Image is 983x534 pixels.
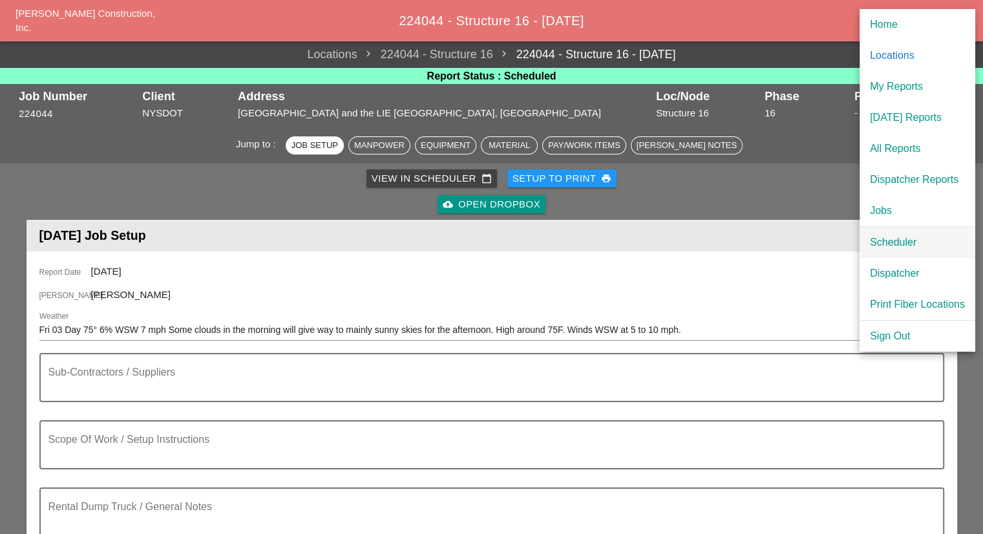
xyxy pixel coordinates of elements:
[493,46,676,63] a: 224044 - Structure 16 - [DATE]
[481,136,538,155] button: Material
[854,90,964,103] div: Permit Info
[357,46,493,63] span: 224044 - Structure 16
[860,40,975,71] a: Locations
[366,169,497,187] a: View in Scheduler
[26,220,957,251] header: [DATE] Job Setup
[348,136,410,155] button: Manpower
[19,107,53,122] button: 224044
[291,139,338,152] div: Job Setup
[870,266,965,281] div: Dispatcher
[870,328,965,344] div: Sign Out
[854,106,964,121] div: -
[860,258,975,289] a: Dispatcher
[870,172,965,187] div: Dispatcher Reports
[48,370,925,401] textarea: Sub-Contractors / Suppliers
[656,106,758,121] div: Structure 16
[236,138,281,149] span: Jump to :
[860,102,975,133] a: [DATE] Reports
[438,195,545,213] a: Open Dropbox
[372,171,492,186] div: View in Scheduler
[91,289,171,300] span: [PERSON_NAME]
[238,106,650,121] div: [GEOGRAPHIC_DATA] and the LIE [GEOGRAPHIC_DATA], [GEOGRAPHIC_DATA]
[286,136,344,155] button: Job Setup
[870,79,965,94] div: My Reports
[39,266,91,278] span: Report Date
[238,90,650,103] div: Address
[513,171,612,186] div: Setup to Print
[870,203,965,219] div: Jobs
[415,136,476,155] button: Equipment
[860,164,975,195] a: Dispatcher Reports
[601,173,611,184] i: print
[870,48,965,63] div: Locations
[308,46,357,63] a: Locations
[860,71,975,102] a: My Reports
[870,17,965,32] div: Home
[765,106,848,121] div: 16
[860,289,975,320] a: Print Fiber Locations
[548,139,620,152] div: Pay/Work Items
[860,9,975,40] a: Home
[656,90,758,103] div: Loc/Node
[16,8,155,34] a: [PERSON_NAME] Construction, Inc.
[870,235,965,250] div: Scheduler
[39,290,91,301] span: [PERSON_NAME]
[443,199,453,209] i: cloud_upload
[48,437,925,468] textarea: Scope Of Work / Setup Instructions
[487,139,532,152] div: Material
[860,227,975,258] a: Scheduler
[870,297,965,312] div: Print Fiber Locations
[870,110,965,125] div: [DATE] Reports
[631,136,743,155] button: [PERSON_NAME] Notes
[443,197,540,212] div: Open Dropbox
[142,106,231,121] div: NYSDOT
[860,133,975,164] a: All Reports
[542,136,626,155] button: Pay/Work Items
[399,14,584,28] span: 224044 - Structure 16 - [DATE]
[142,90,231,103] div: Client
[39,319,926,340] input: Weather
[19,90,136,103] div: Job Number
[354,139,405,152] div: Manpower
[765,90,848,103] div: Phase
[507,169,617,187] button: Setup to Print
[637,139,737,152] div: [PERSON_NAME] Notes
[870,141,965,156] div: All Reports
[91,266,122,277] span: [DATE]
[421,139,470,152] div: Equipment
[860,195,975,226] a: Jobs
[481,173,492,184] i: calendar_today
